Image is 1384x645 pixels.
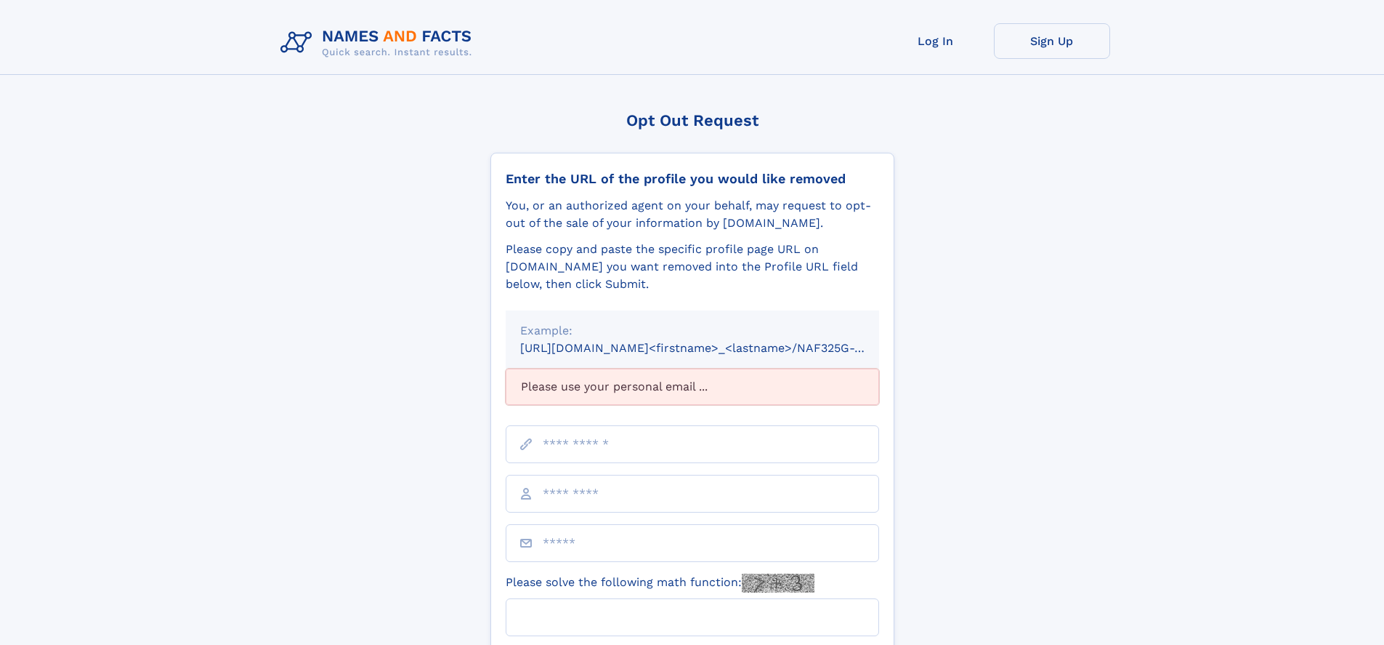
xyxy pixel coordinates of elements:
div: Enter the URL of the profile you would like removed [506,171,879,187]
div: Example: [520,322,865,340]
div: Opt Out Request [490,111,894,129]
a: Sign Up [994,23,1110,59]
div: Please copy and paste the specific profile page URL on [DOMAIN_NAME] you want removed into the Pr... [506,241,879,293]
label: Please solve the following math function: [506,574,814,593]
div: You, or an authorized agent on your behalf, may request to opt-out of the sale of your informatio... [506,197,879,232]
a: Log In [878,23,994,59]
div: Please use your personal email ... [506,369,879,405]
small: [URL][DOMAIN_NAME]<firstname>_<lastname>/NAF325G-xxxxxxxx [520,341,907,355]
img: Logo Names and Facts [275,23,484,63]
